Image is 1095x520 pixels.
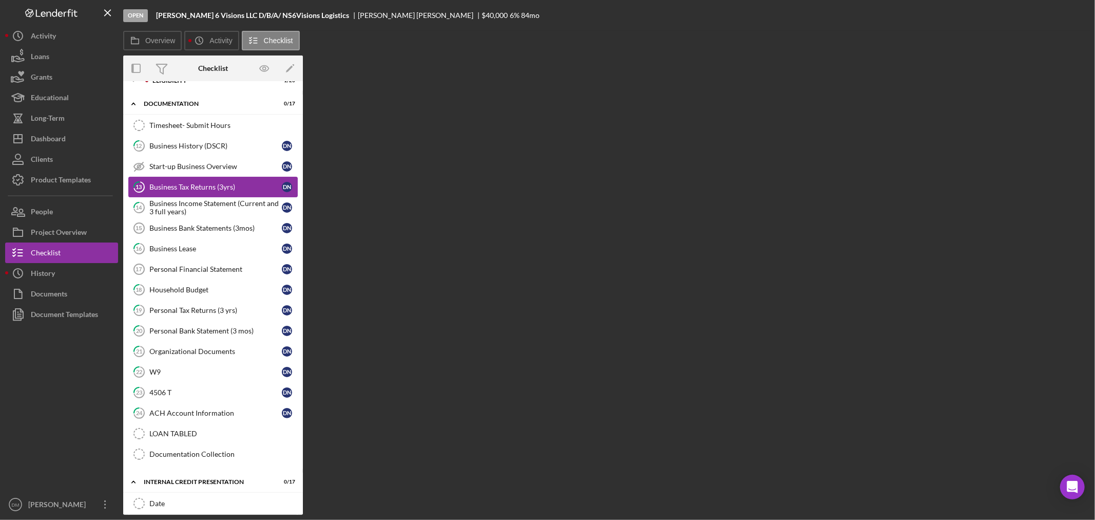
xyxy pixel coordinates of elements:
[264,36,293,45] label: Checklist
[282,182,292,192] div: D N
[510,11,520,20] div: 6 %
[149,199,282,216] div: Business Income Statement (Current and 3 full years)
[128,115,298,136] a: Timesheet- Submit Hours
[149,224,282,232] div: Business Bank Statements (3mos)
[136,368,142,375] tspan: 22
[242,31,300,50] button: Checklist
[5,284,118,304] button: Documents
[31,108,65,131] div: Long-Term
[31,304,98,327] div: Document Templates
[282,141,292,151] div: D N
[128,403,298,423] a: 24ACH Account InformationDN
[128,300,298,321] a: 19Personal Tax Returns (3 yrs)DN
[282,326,292,336] div: D N
[136,410,143,416] tspan: 24
[26,494,92,517] div: [PERSON_NAME]
[128,382,298,403] a: 234506 TDN
[128,218,298,238] a: 15Business Bank Statements (3mos)DN
[136,389,142,396] tspan: 23
[5,170,118,190] button: Product Templates
[149,409,282,417] div: ACH Account Information
[128,156,298,177] a: Start-up Business OverviewDN
[123,31,182,50] button: Overview
[5,304,118,325] button: Document Templates
[128,197,298,218] a: 14Business Income Statement (Current and 3 full years)DN
[1060,475,1085,499] div: Open Intercom Messenger
[144,101,270,107] div: documentation
[136,286,142,293] tspan: 18
[31,222,87,245] div: Project Overview
[156,11,349,20] b: [PERSON_NAME] 6 Visions LLC D/B/A/ NS6Visions Logistics
[136,142,142,149] tspan: 12
[282,346,292,357] div: D N
[136,204,143,211] tspan: 14
[521,11,540,20] div: 84 mo
[149,142,282,150] div: Business History (DSCR)
[136,245,143,252] tspan: 16
[149,347,282,356] div: Organizational Documents
[209,36,232,45] label: Activity
[149,327,282,335] div: Personal Bank Statement (3 mos)
[149,183,282,191] div: Business Tax Returns (3yrs)
[5,243,118,263] a: Checklist
[5,128,118,149] button: Dashboard
[282,367,292,377] div: D N
[5,46,118,67] button: Loans
[31,201,53,225] div: People
[149,368,282,376] div: W9
[31,87,69,110] div: Educational
[149,430,297,438] div: LOAN TABLED
[136,225,142,231] tspan: 15
[31,149,53,172] div: Clients
[282,161,292,172] div: D N
[144,479,270,485] div: Internal Credit Presentation
[136,348,142,355] tspan: 21
[136,183,142,190] tspan: 13
[31,243,61,266] div: Checklist
[5,67,118,87] a: Grants
[282,387,292,398] div: D N
[149,121,297,129] div: Timesheet- Submit Hours
[128,341,298,362] a: 21Organizational DocumentsDN
[149,450,297,458] div: Documentation Collection
[198,64,228,72] div: Checklist
[282,408,292,418] div: D N
[31,26,56,49] div: Activity
[5,222,118,243] button: Project Overview
[149,499,297,508] div: Date
[128,444,298,465] a: Documentation Collection
[31,170,91,193] div: Product Templates
[282,264,292,274] div: D N
[5,263,118,284] button: History
[31,128,66,152] div: Dashboard
[136,327,143,334] tspan: 20
[5,201,118,222] button: People
[31,263,55,286] div: History
[282,202,292,213] div: D N
[5,87,118,108] button: Educational
[136,266,142,272] tspan: 17
[5,108,118,128] button: Long-Term
[282,223,292,233] div: D N
[5,149,118,170] button: Clients
[123,9,148,22] div: Open
[128,321,298,341] a: 20Personal Bank Statement (3 mos)DN
[128,280,298,300] a: 18Household BudgetDN
[5,494,118,515] button: DM[PERSON_NAME]
[128,259,298,280] a: 17Personal Financial StatementDN
[128,423,298,444] a: LOAN TABLED
[128,493,298,514] a: Date
[149,265,282,273] div: Personal Financial Statement
[31,67,52,90] div: Grants
[128,238,298,259] a: 16Business LeaseDN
